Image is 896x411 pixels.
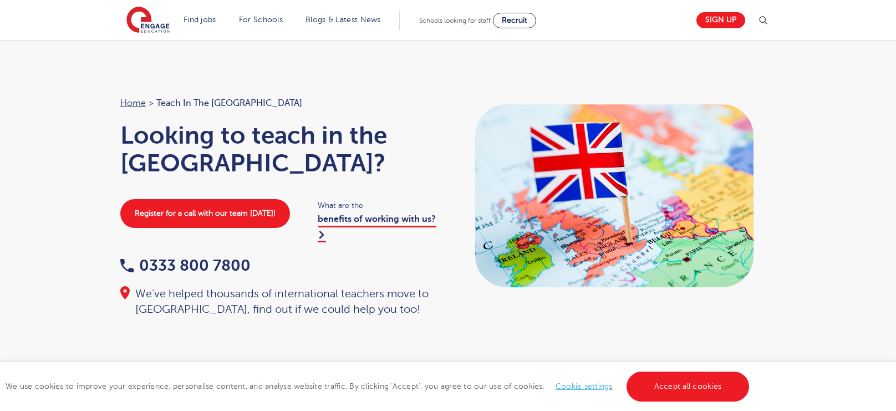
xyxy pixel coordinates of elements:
span: Schools looking for staff [419,17,491,24]
span: Teach in the [GEOGRAPHIC_DATA] [156,96,302,110]
a: Blogs & Latest News [306,16,381,24]
span: Recruit [502,16,527,24]
a: benefits of working with us? [318,214,436,242]
a: Accept all cookies [627,372,750,402]
span: > [149,98,154,108]
img: Engage Education [126,7,170,34]
div: We've helped thousands of international teachers move to [GEOGRAPHIC_DATA], find out if we could ... [120,286,437,317]
a: 0333 800 7800 [120,257,251,274]
span: What are the [318,199,437,212]
a: Sign up [696,12,745,28]
a: Recruit [493,13,536,28]
a: Cookie settings [556,382,613,390]
a: For Schools [239,16,283,24]
nav: breadcrumb [120,96,437,110]
a: Find jobs [184,16,216,24]
h1: Looking to teach in the [GEOGRAPHIC_DATA]? [120,121,437,177]
span: We use cookies to improve your experience, personalise content, and analyse website traffic. By c... [6,382,752,390]
a: Home [120,98,146,108]
a: Register for a call with our team [DATE]! [120,199,290,228]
